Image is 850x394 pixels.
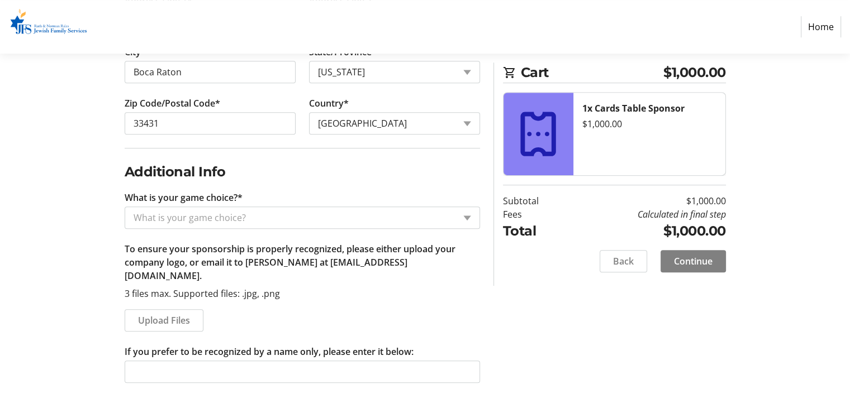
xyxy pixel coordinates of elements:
[801,16,841,37] a: Home
[567,194,726,208] td: $1,000.00
[125,191,243,204] label: What is your game choice?*
[674,254,713,268] span: Continue
[125,242,480,282] label: To ensure your sponsorship is properly recognized, please either upload your company logo, or ema...
[125,112,296,134] input: Zip or Postal Code
[613,254,634,268] span: Back
[9,4,88,49] img: Ruth & Norman Rales Jewish Family Services's Logo
[125,309,203,331] button: Upload Files
[582,117,716,131] div: $1,000.00
[309,97,349,110] label: Country*
[503,221,567,241] td: Total
[567,221,726,241] td: $1,000.00
[567,208,726,221] td: Calculated in final step
[125,162,480,182] h2: Additional Info
[661,250,726,272] button: Continue
[663,63,726,83] span: $1,000.00
[582,102,685,114] strong: 1x Cards Table Sponsor
[125,345,414,358] label: If you prefer to be recognized by a name only, please enter it below:
[138,314,190,327] span: Upload Files
[503,194,567,208] td: Subtotal
[503,208,567,221] td: Fees
[521,63,664,83] span: Cart
[125,61,296,83] input: City
[125,287,480,300] p: 3 files max. Supported files: .jpg, .png
[125,97,220,110] label: Zip Code/Postal Code*
[600,250,647,272] button: Back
